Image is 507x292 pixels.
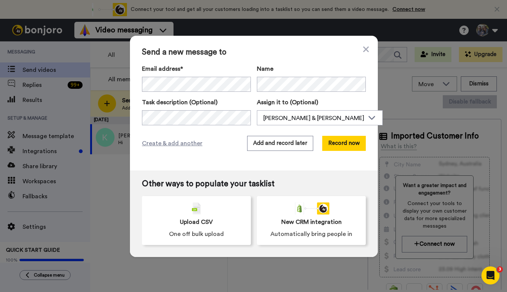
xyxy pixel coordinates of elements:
[247,136,313,151] button: Add and record later
[142,179,366,189] span: Other ways to populate your tasklist
[497,266,503,272] span: 3
[257,64,273,73] span: Name
[263,114,364,123] div: [PERSON_NAME] & [PERSON_NAME]
[257,98,383,107] label: Assign it to (Optional)
[142,139,202,148] span: Create & add another
[192,202,201,214] img: csv-grey.png
[281,217,342,227] span: New CRM integration
[142,48,366,57] span: Send a new message to
[169,230,224,239] span: One off bulk upload
[481,266,499,284] iframe: Intercom live chat
[322,136,366,151] button: Record now
[142,64,251,73] label: Email address*
[293,202,329,214] div: animation
[142,98,251,107] label: Task description (Optional)
[180,217,213,227] span: Upload CSV
[270,230,352,239] span: Automatically bring people in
